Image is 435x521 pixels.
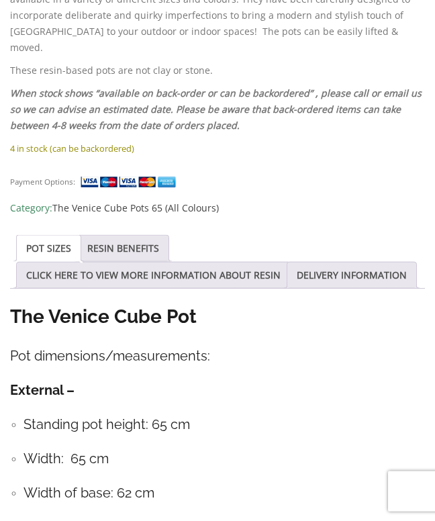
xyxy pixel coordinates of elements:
img: payment supported [80,175,181,189]
h4: Standing pot height: 65 cm [23,414,425,435]
span: Category: [10,200,425,216]
a: DELIVERY INFORMATION [297,263,407,288]
p: These resin-based pots are not clay or stone. [10,62,425,79]
h4: Pot dimensions/measurements: [10,346,425,367]
small: Payment Options: [10,177,75,187]
h4: Width: 65 cm [23,448,425,469]
strong: External – [10,382,75,398]
h4: Width of base: 62 cm [23,483,425,504]
a: RESIN BENEFITS [87,236,159,261]
a: POT SIZES [26,236,71,261]
strong: The Venice Cube Pot [10,305,197,328]
em: When stock shows “available on back-order or can be backordered” , please call or email us so we ... [10,87,422,132]
a: CLICK HERE TO VIEW MORE INFORMATION ABOUT RESIN [26,263,281,288]
a: The Venice Cube Pots 65 (All Colours) [52,201,219,214]
p: 4 in stock (can be backordered) [10,140,425,156]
